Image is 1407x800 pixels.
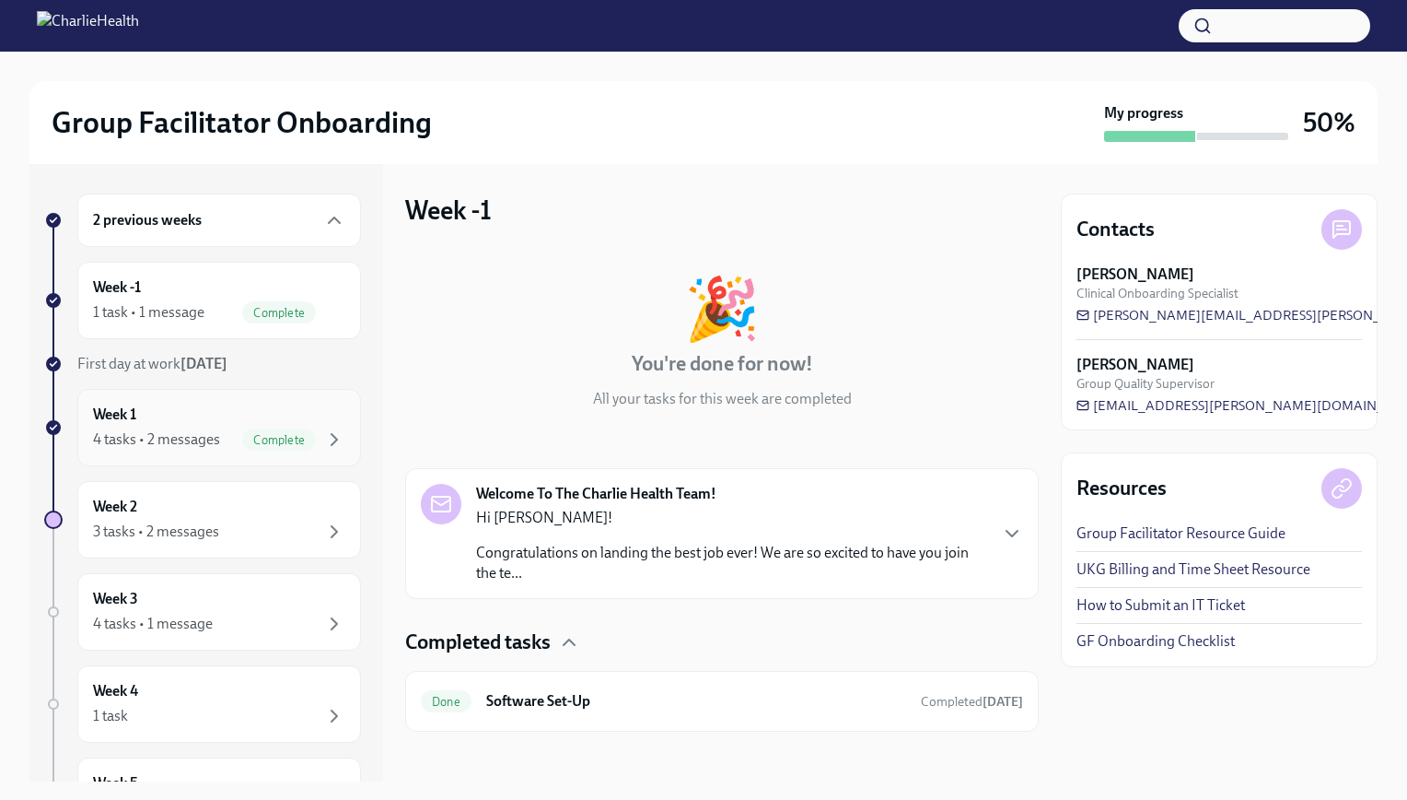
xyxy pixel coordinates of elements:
span: First day at work [77,355,227,372]
h4: You're done for now! [632,350,813,378]
div: 🎉 [684,278,760,339]
p: Congratulations on landing the best job ever! We are so excited to have you join the te... [476,543,986,583]
h4: Resources [1076,475,1167,502]
a: Week 34 tasks • 1 message [44,573,361,651]
a: Week 41 task [44,665,361,743]
h6: Week -1 [93,277,141,298]
h6: Week 1 [93,405,136,425]
span: Done [421,695,471,709]
div: Completed tasks [405,629,1039,656]
a: DoneSoftware Set-UpCompleted[DATE] [421,687,1023,716]
h6: Week 3 [93,589,138,609]
h3: Week -1 [405,194,492,227]
div: 2 previous weeks [77,194,361,247]
span: Clinical Onboarding Specialist [1076,285,1238,302]
div: 1 task [93,706,128,726]
p: Hi [PERSON_NAME]! [476,508,986,528]
a: GF Onboarding Checklist [1076,631,1235,652]
div: 4 tasks • 1 message [93,614,213,634]
h6: 2 previous weeks [93,210,202,230]
div: 4 tasks • 2 messages [93,429,220,450]
h3: 50% [1303,106,1355,139]
strong: Welcome To The Charlie Health Team! [476,484,716,504]
strong: [DATE] [983,694,1023,710]
h6: Week 2 [93,497,137,517]
strong: [PERSON_NAME] [1076,355,1194,375]
h4: Completed tasks [405,629,551,656]
h6: Software Set-Up [486,691,906,712]
p: All your tasks for this week are completed [593,389,852,409]
span: September 3rd, 2025 12:52 [921,693,1023,711]
span: Complete [242,433,316,447]
h6: Week 5 [93,773,138,794]
div: 1 task • 1 message [93,302,204,323]
h6: Week 4 [93,681,138,701]
span: Group Quality Supervisor [1076,375,1215,393]
div: 3 tasks • 2 messages [93,522,219,542]
a: How to Submit an IT Ticket [1076,595,1245,616]
a: Week 23 tasks • 2 messages [44,481,361,559]
strong: [DATE] [180,355,227,372]
strong: [PERSON_NAME] [1076,265,1194,285]
a: UKG Billing and Time Sheet Resource [1076,559,1310,580]
span: Completed [921,694,1023,710]
strong: My progress [1104,103,1183,124]
a: Week 14 tasks • 2 messagesComplete [44,389,361,466]
a: Week -11 task • 1 messageComplete [44,262,361,339]
a: Group Facilitator Resource Guide [1076,524,1285,544]
span: Complete [242,306,316,320]
h2: Group Facilitator Onboarding [52,104,432,141]
img: CharlieHealth [37,11,139,41]
a: First day at work[DATE] [44,354,361,374]
h4: Contacts [1076,216,1155,243]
